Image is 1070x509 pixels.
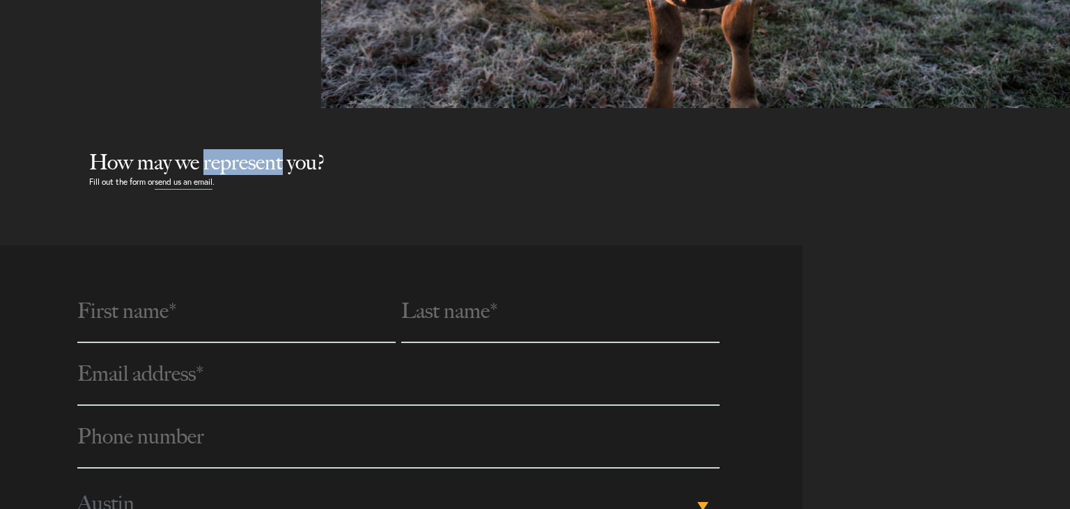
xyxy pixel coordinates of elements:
[89,150,1070,175] h2: How may we represent you?
[89,175,1070,190] p: Fill out the form or .
[401,280,720,343] input: Last name*
[77,280,396,343] input: First name*
[77,343,720,406] input: Email address*
[155,175,212,190] a: send us an email
[77,406,720,469] input: Phone number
